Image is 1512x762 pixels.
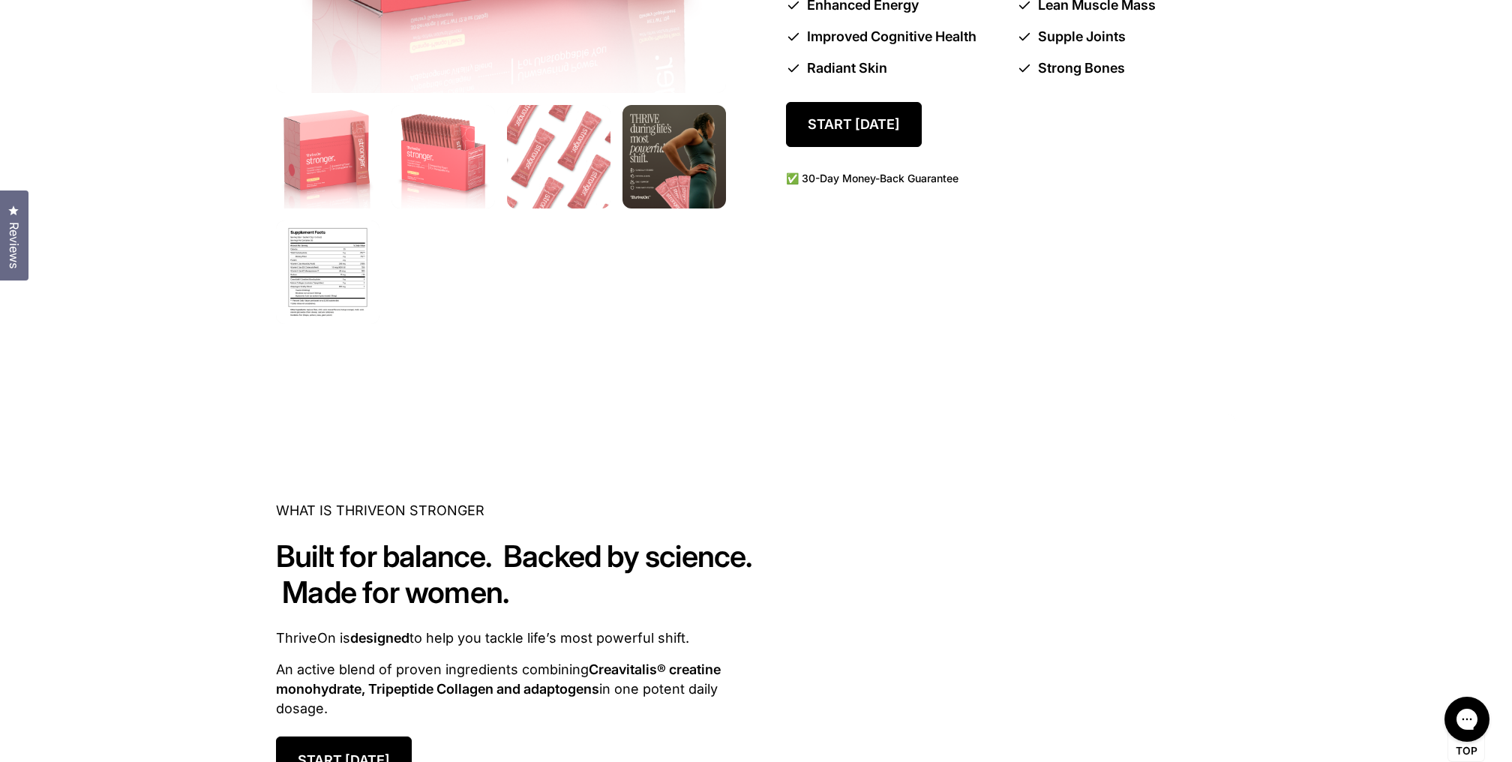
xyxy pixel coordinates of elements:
[276,220,379,324] img: ThriveOn Stronger
[786,102,922,148] a: Start [DATE]
[507,105,610,208] img: Multiple pink 'ThriveOn Stronger' packets arranged on a white background
[1437,691,1497,747] iframe: Gorgias live chat messenger
[391,105,495,208] img: Box of ThriveOn Stronger supplement packets on a white background
[350,630,409,646] strong: designed
[276,501,756,520] p: WHAT IS THRIVEON STRONGER
[1017,58,1236,78] li: Strong Bones
[1017,27,1236,46] li: Supple Joints
[786,171,1236,186] p: ✅ 30-Day Money-Back Guarantee
[276,661,721,697] strong: Creavitalis® creatine monohydrate, Tripeptide Collagen and adaptogens
[786,58,1005,78] li: Radiant Skin
[276,660,756,718] p: An active blend of proven ingredients combining in one potent daily dosage.
[1456,745,1477,758] span: Top
[4,222,23,268] span: Reviews
[622,105,726,208] img: ThriveOn Stronger
[276,105,379,208] img: Box of ThriveOn Stronger supplement with a pink design on a white background
[276,628,756,648] p: ThriveOn is to help you tackle life’s most powerful shift.
[786,27,1005,46] li: Improved Cognitive Health
[276,538,756,610] h2: Built for balance. Backed by science. Made for women.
